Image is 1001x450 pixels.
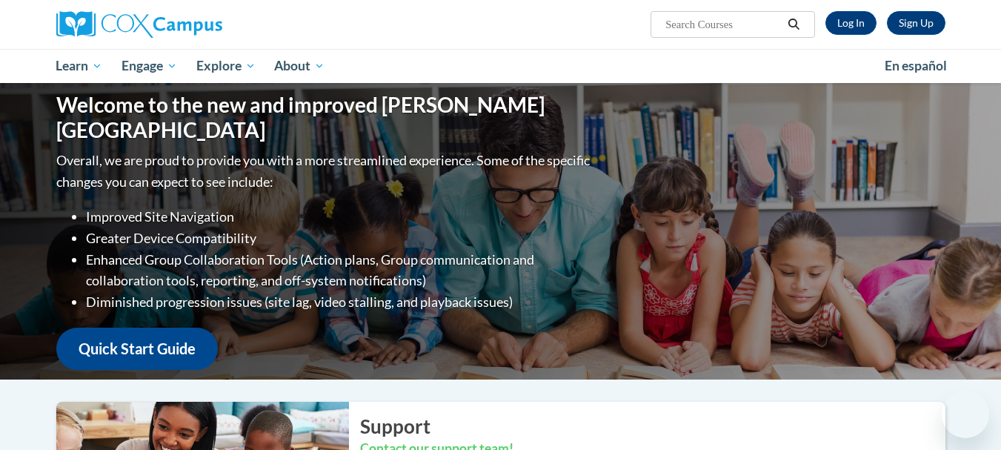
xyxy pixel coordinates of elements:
li: Improved Site Navigation [86,206,593,228]
button: Search [782,16,805,33]
a: Explore [187,49,265,83]
span: Engage [122,57,177,75]
span: Explore [196,57,256,75]
a: Quick Start Guide [56,328,218,370]
li: Enhanced Group Collaboration Tools (Action plans, Group communication and collaboration tools, re... [86,249,593,292]
li: Greater Device Compatibility [86,228,593,249]
img: Cox Campus [56,11,222,38]
a: En español [875,50,957,82]
div: Main menu [34,49,968,83]
a: Cox Campus [56,11,338,38]
li: Diminished progression issues (site lag, video stalling, and playback issues) [86,291,593,313]
a: About [265,49,334,83]
span: About [274,57,325,75]
a: Learn [47,49,113,83]
span: Learn [56,57,102,75]
h2: Support [360,413,945,440]
a: Register [887,11,945,35]
iframe: Button to launch messaging window [942,391,989,438]
h1: Welcome to the new and improved [PERSON_NAME][GEOGRAPHIC_DATA] [56,93,593,142]
a: Engage [112,49,187,83]
span: En español [885,58,947,73]
a: Log In [825,11,877,35]
p: Overall, we are proud to provide you with a more streamlined experience. Some of the specific cha... [56,150,593,193]
input: Search Courses [664,16,782,33]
